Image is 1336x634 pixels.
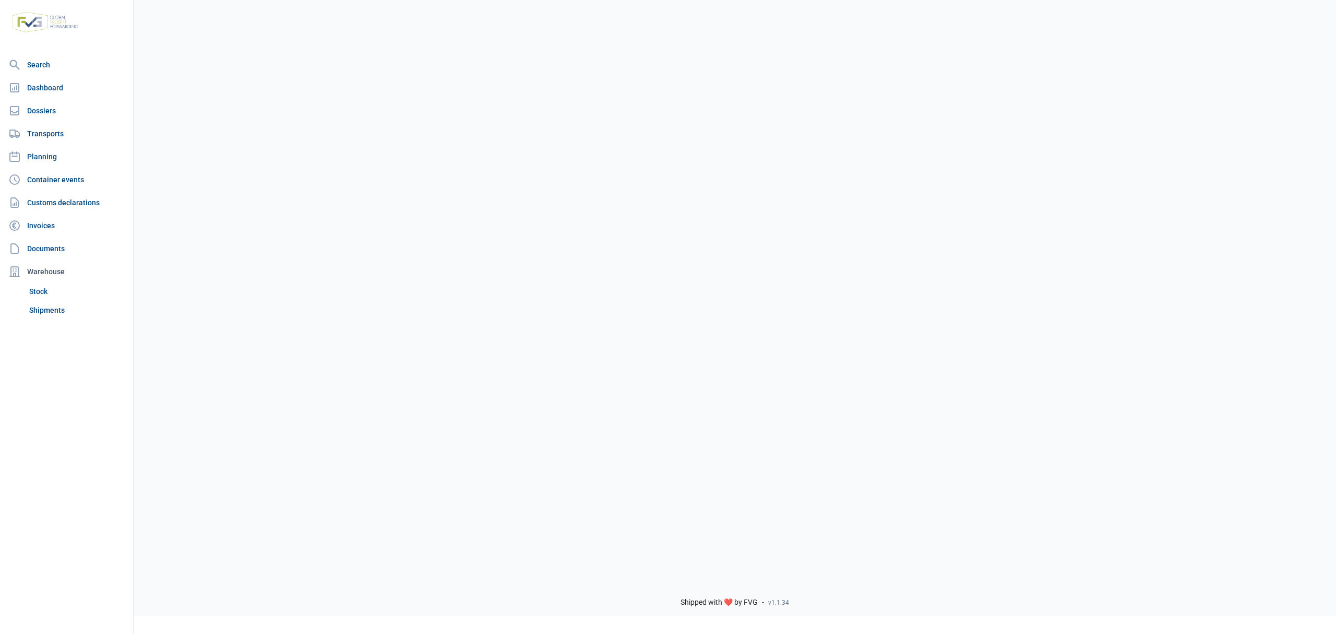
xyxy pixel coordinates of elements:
[4,54,129,75] a: Search
[4,169,129,190] a: Container events
[762,598,764,607] span: -
[681,598,758,607] span: Shipped with ❤️ by FVG
[4,100,129,121] a: Dossiers
[4,261,129,282] div: Warehouse
[8,8,82,37] img: FVG - Global freight forwarding
[4,77,129,98] a: Dashboard
[4,123,129,144] a: Transports
[768,598,789,607] span: v1.1.34
[4,238,129,259] a: Documents
[4,215,129,236] a: Invoices
[4,192,129,213] a: Customs declarations
[4,146,129,167] a: Planning
[25,301,129,320] a: Shipments
[25,282,129,301] a: Stock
